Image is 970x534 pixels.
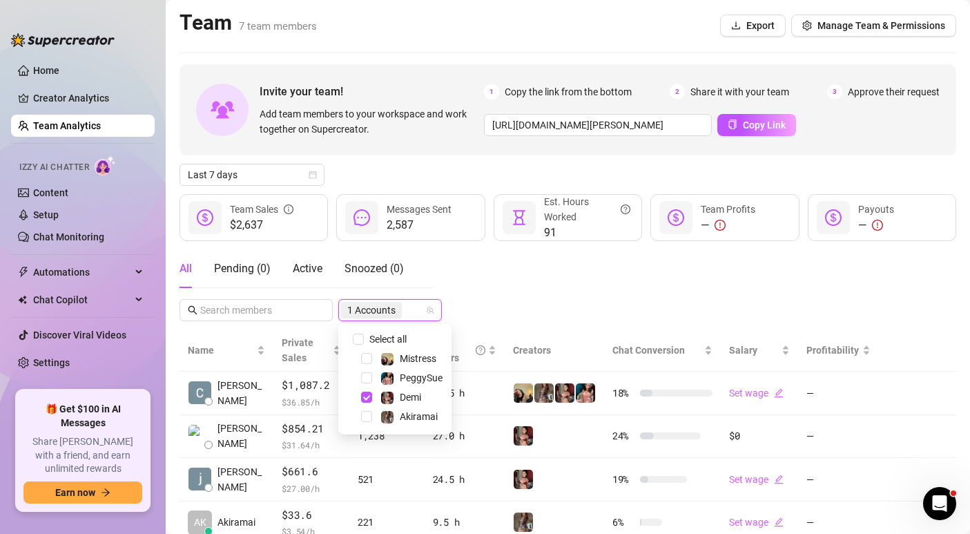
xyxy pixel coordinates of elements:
span: $ 27.00 /h [282,481,341,495]
img: Demi [555,383,574,403]
div: Est. Hours Worked [544,194,630,225]
span: [PERSON_NAME] [217,421,265,451]
span: $2,637 [230,217,293,233]
span: Mistress [400,353,436,364]
span: Payouts [858,204,894,215]
span: Add team members to your workspace and work together on Supercreator. [260,106,478,137]
img: Demi [514,470,533,489]
span: Automations [33,261,131,283]
span: download [731,21,741,30]
span: Select tree node [361,392,372,403]
img: PeggySue [576,383,595,403]
a: Creator Analytics [33,87,144,109]
img: PeggySue [381,372,394,385]
span: Akiramai [217,515,255,530]
a: Set wageedit [729,474,784,485]
span: 19 % [612,472,634,487]
div: — [701,217,755,233]
span: Izzy AI Chatter [19,161,89,174]
span: Last 7 days [188,164,316,185]
span: 6 % [612,515,634,530]
span: 2 [670,84,685,99]
button: Earn nowarrow-right [23,481,142,504]
span: $33.6 [282,507,341,524]
span: PeggySue [400,372,443,383]
div: Pending ( 0 ) [214,260,271,277]
iframe: Intercom live chat [923,487,956,520]
a: Content [33,187,68,198]
div: 521 [358,472,416,487]
img: jessy mina [188,468,211,490]
a: Setup [33,209,59,220]
th: Name [180,330,273,372]
span: 91 [544,225,630,241]
img: logo-BBDzfeDw.svg [11,33,115,47]
span: Select tree node [361,411,372,422]
span: $661.6 [282,464,341,480]
span: Select all [364,332,412,347]
span: $ 31.64 /h [282,438,341,452]
span: 1 Accounts [347,303,396,318]
img: Mistress [381,353,394,365]
span: $ 36.85 /h [282,395,341,409]
div: 221 [358,515,416,530]
span: dollar-circle [197,209,213,226]
button: Manage Team & Permissions [791,15,956,37]
span: arrow-right [101,488,110,497]
span: Salary [729,345,757,356]
span: search [188,305,197,315]
span: Select tree node [361,372,372,383]
span: $1,087.2 [282,377,341,394]
img: Catherine Eliza… [188,381,211,404]
span: edit [774,475,784,484]
span: exclamation-circle [872,220,883,231]
span: [PERSON_NAME] [217,378,265,408]
div: $0 [729,428,790,444]
span: Manage Team & Permissions [817,20,945,31]
div: 29.5 h [433,385,496,401]
span: team [426,306,434,314]
div: All [180,260,192,277]
span: $854.21 [282,421,341,437]
button: Export [720,15,786,37]
th: Creators [505,330,604,372]
span: Share [PERSON_NAME] with a friend, and earn unlimited rewards [23,435,142,476]
div: Est. Hours [433,335,485,365]
a: Discover Viral Videos [33,330,126,341]
span: info-circle [284,202,293,217]
a: Home [33,65,59,76]
span: copy [728,120,737,129]
span: 1 [484,84,499,99]
span: hourglass [511,209,527,226]
span: message [353,209,370,226]
span: Export [746,20,775,31]
span: Private Sales [282,337,313,363]
span: Copy the link from the bottom [505,84,632,99]
span: calendar [309,171,317,179]
button: Copy Link [717,114,796,136]
img: Akiramai [534,383,554,403]
span: Akiramai [400,411,438,422]
img: Demi [381,392,394,404]
a: Team Analytics [33,120,101,131]
td: — [798,458,878,502]
span: setting [802,21,812,30]
span: question-circle [621,194,630,225]
span: Copy Link [743,120,786,131]
span: edit [774,388,784,398]
span: Select tree node [361,353,372,364]
a: Chat Monitoring [33,231,104,242]
span: Active [293,262,322,275]
div: — [858,217,894,233]
span: Earn now [55,487,95,498]
span: question-circle [476,335,485,365]
td: — [798,415,878,459]
img: AI Chatter [95,155,116,175]
a: Set wageedit [729,388,784,399]
span: 1 Accounts [341,302,402,318]
img: Mistress [514,383,533,403]
a: Set wageedit [729,517,784,528]
div: Team Sales [230,202,293,217]
div: 24.5 h [433,472,496,487]
span: Chat Conversion [612,345,685,356]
